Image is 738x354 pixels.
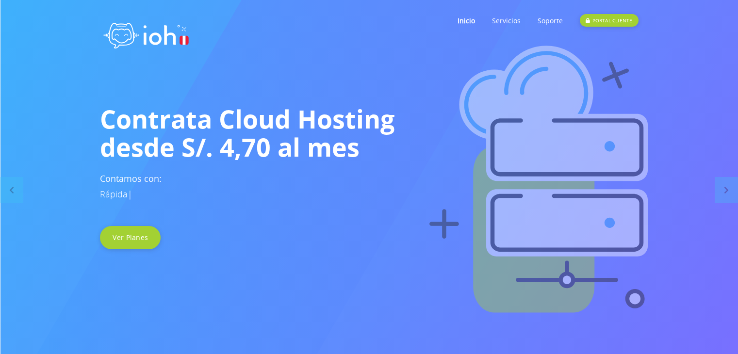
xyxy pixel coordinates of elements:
[100,12,192,55] img: logo ioh
[538,1,563,40] a: Soporte
[100,188,128,200] span: Rápida
[128,188,132,200] span: |
[100,226,161,249] a: Ver Planes
[458,1,475,40] a: Inicio
[100,105,639,161] h1: Contrata Cloud Hosting desde S/. 4,70 al mes
[580,14,638,27] div: PORTAL CLIENTE
[100,171,639,202] h3: Contamos con:
[580,1,638,40] a: PORTAL CLIENTE
[492,1,521,40] a: Servicios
